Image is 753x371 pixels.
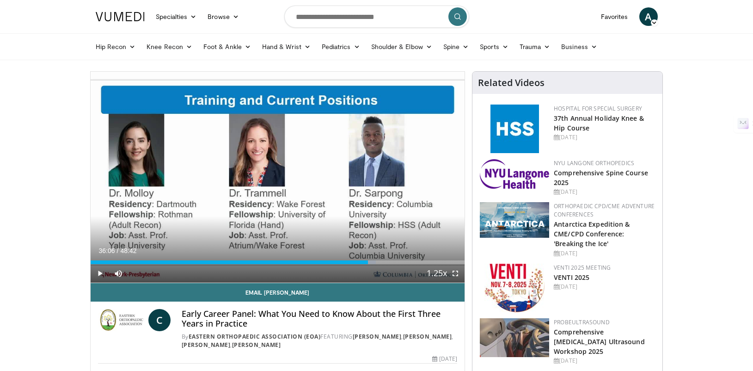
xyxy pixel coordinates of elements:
[182,341,231,349] a: [PERSON_NAME]
[189,333,321,340] a: Eastern Orthopaedic Association (EOA)
[432,355,457,363] div: [DATE]
[554,188,655,196] div: [DATE]
[109,264,128,283] button: Mute
[403,333,452,340] a: [PERSON_NAME]
[198,37,257,56] a: Foot & Ankle
[120,247,136,254] span: 48:42
[99,247,115,254] span: 36:06
[514,37,556,56] a: Trauma
[91,260,465,264] div: Progress Bar
[117,247,119,254] span: /
[554,168,648,187] a: Comprehensive Spine Course 2025
[366,37,438,56] a: Shoulder & Elbow
[554,114,644,132] a: 37th Annual Holiday Knee & Hip Course
[554,318,610,326] a: Probeultrasound
[480,318,549,357] img: cda103ef-3d06-4b27-86e1-e0dffda84a25.jpg.150x105_q85_autocrop_double_scale_upscale_version-0.2.jpg
[141,37,198,56] a: Knee Recon
[595,7,634,26] a: Favorites
[554,249,655,258] div: [DATE]
[554,283,655,291] div: [DATE]
[148,309,171,331] a: C
[554,264,611,272] a: VENTI 2025 Meeting
[182,309,458,329] h4: Early Career Panel: What You Need to Know About the First Three Years in Practice
[202,7,245,26] a: Browse
[90,37,141,56] a: Hip Recon
[150,7,202,26] a: Specialties
[257,37,316,56] a: Hand & Wrist
[554,328,645,356] a: Comprehensive [MEDICAL_DATA] Ultrasound Workshop 2025
[554,202,655,218] a: Orthopaedic CPD/CME Adventure Conferences
[554,220,630,248] a: Antarctica Expedition & CME/CPD Conference: 'Breaking the Ice'
[554,273,589,282] a: VENTI 2025
[182,333,458,349] div: By FEATURING , , ,
[554,159,634,167] a: NYU Langone Orthopedics
[428,264,446,283] button: Playback Rate
[484,264,545,312] img: 60b07d42-b416-4309-bbc5-bc4062acd8fe.jpg.150x105_q85_autocrop_double_scale_upscale_version-0.2.jpg
[232,341,281,349] a: [PERSON_NAME]
[98,309,145,331] img: Eastern Orthopaedic Association (EOA)
[480,202,549,238] img: 923097bc-eeff-4ced-9ace-206d74fb6c4c.png.150x105_q85_autocrop_double_scale_upscale_version-0.2.png
[554,105,642,112] a: Hospital for Special Surgery
[556,37,603,56] a: Business
[554,133,655,142] div: [DATE]
[446,264,465,283] button: Fullscreen
[480,159,549,189] img: 196d80fa-0fd9-4c83-87ed-3e4f30779ad7.png.150x105_q85_autocrop_double_scale_upscale_version-0.2.png
[353,333,402,340] a: [PERSON_NAME]
[554,357,655,365] div: [DATE]
[474,37,514,56] a: Sports
[91,264,109,283] button: Play
[478,77,545,88] h4: Related Videos
[91,283,465,302] a: Email [PERSON_NAME]
[316,37,366,56] a: Pediatrics
[490,105,539,153] img: f5c2b4a9-8f32-47da-86a2-cd262eba5885.gif.150x105_q85_autocrop_double_scale_upscale_version-0.2.jpg
[96,12,145,21] img: VuMedi Logo
[284,6,469,28] input: Search topics, interventions
[91,72,465,283] video-js: Video Player
[438,37,474,56] a: Spine
[639,7,658,26] a: A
